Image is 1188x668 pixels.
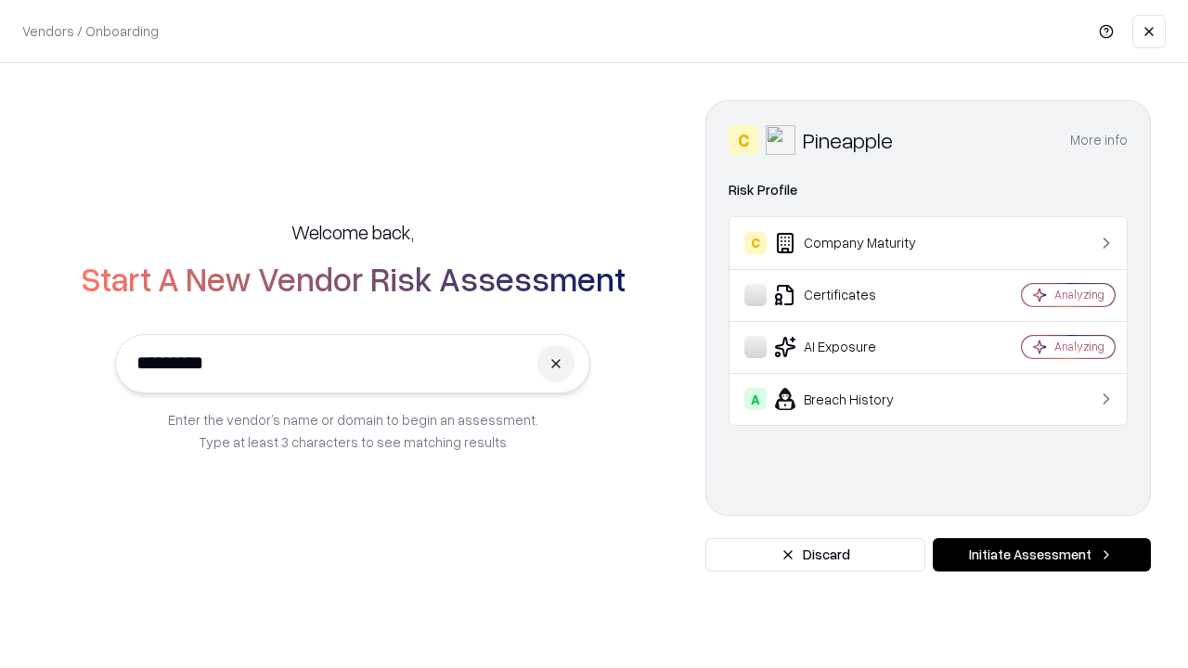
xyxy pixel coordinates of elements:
[1070,123,1128,157] button: More info
[744,232,767,254] div: C
[744,388,767,410] div: A
[803,125,893,155] div: Pineapple
[766,125,795,155] img: Pineapple
[291,219,414,245] h5: Welcome back,
[744,232,966,254] div: Company Maturity
[729,125,758,155] div: C
[22,21,159,41] p: Vendors / Onboarding
[1054,287,1104,302] div: Analyzing
[81,260,626,297] h2: Start A New Vendor Risk Assessment
[168,408,538,453] p: Enter the vendor’s name or domain to begin an assessment. Type at least 3 characters to see match...
[744,336,966,358] div: AI Exposure
[744,388,966,410] div: Breach History
[933,538,1151,572] button: Initiate Assessment
[729,179,1128,201] div: Risk Profile
[744,284,966,306] div: Certificates
[1054,339,1104,354] div: Analyzing
[705,538,925,572] button: Discard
